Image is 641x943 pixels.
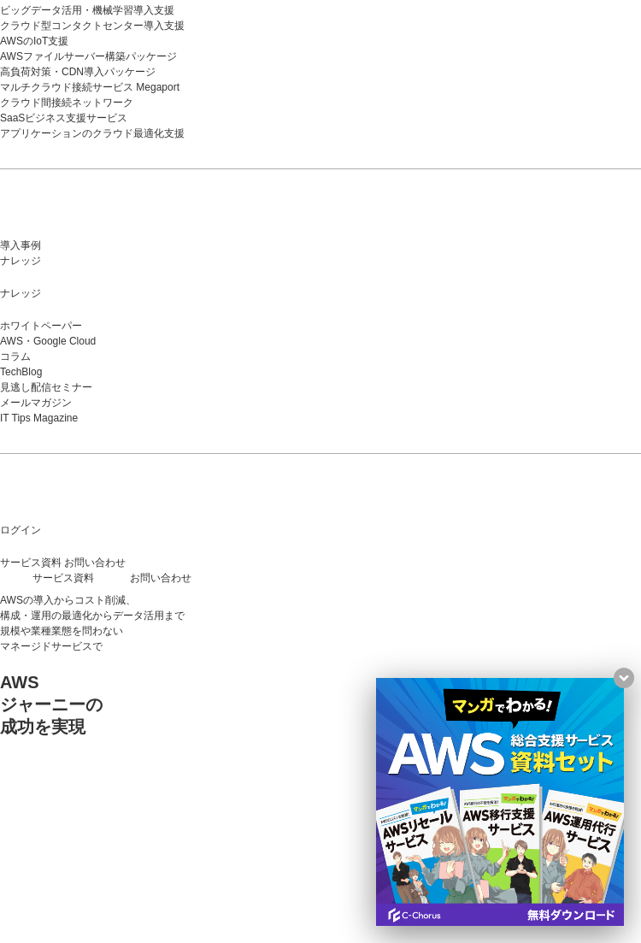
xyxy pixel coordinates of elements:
a: お問い合わせ [64,555,126,570]
img: お問い合わせ [97,570,127,592]
img: 矢印 [574,498,588,505]
a: まずは相談する [329,197,603,238]
img: 矢印 [284,214,297,221]
a: まずは相談する [329,481,603,522]
span: お問い合わせ [64,557,126,569]
span: お問い合わせ [130,572,191,584]
a: 資料を請求する [38,197,312,238]
span: サービス資料 [32,572,94,584]
a: 資料を請求する [38,481,312,522]
a: お問い合わせ お問い合わせ [97,570,191,592]
img: 矢印 [574,214,588,221]
img: 矢印 [284,498,297,505]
